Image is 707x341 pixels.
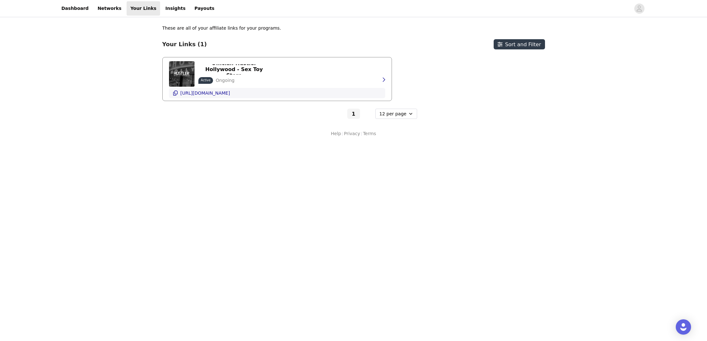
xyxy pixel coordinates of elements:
[162,41,207,48] h3: Your Links (1)
[198,64,270,75] button: Official: Hustler Hollywood - Sex Toy Store
[127,1,160,16] a: Your Links
[333,109,346,119] button: Go to previous page
[202,60,266,78] p: Official: Hustler Hollywood - Sex Toy Store
[169,88,385,98] button: [URL][DOMAIN_NAME]
[94,1,125,16] a: Networks
[201,78,211,83] p: Active
[344,130,360,137] a: Privacy
[676,319,691,335] div: Open Intercom Messenger
[162,25,281,32] p: These are all of your affiliate links for your programs.
[494,39,545,49] button: Sort and Filter
[58,1,92,16] a: Dashboard
[361,109,374,119] button: Go to next page
[180,91,230,96] p: [URL][DOMAIN_NAME]
[347,109,360,119] button: Go To Page 1
[216,77,234,84] p: Ongoing
[161,1,189,16] a: Insights
[636,4,642,14] div: avatar
[363,130,376,137] a: Terms
[169,61,195,87] img: Official: Hustler Hollywood - Sex Toy Store
[331,130,341,137] a: Help
[191,1,218,16] a: Payouts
